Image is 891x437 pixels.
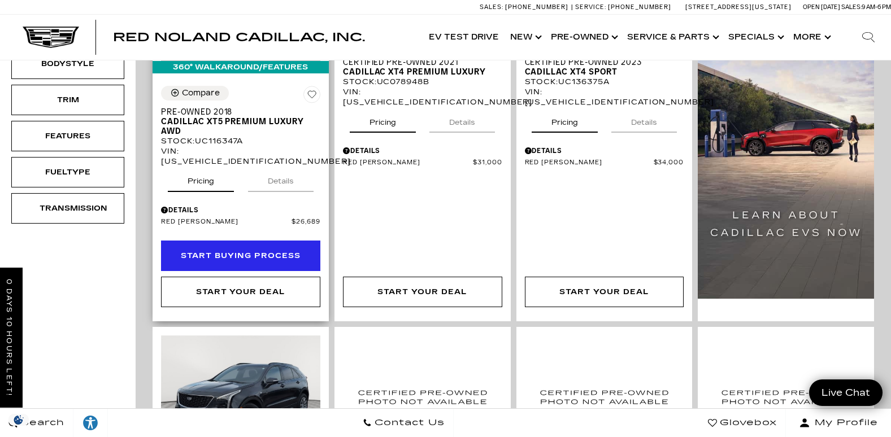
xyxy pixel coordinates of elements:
div: Features [40,130,96,142]
img: Cadillac Dark Logo with Cadillac White Text [23,27,79,48]
div: Pricing Details - Certified Pre-Owned 2023 Cadillac XT4 Sport [525,146,684,156]
a: Glovebox [699,409,786,437]
a: Certified Pre-Owned 2023Cadillac XT4 Sport [525,58,684,77]
div: Pricing Details - Certified Pre-Owned 2021 Cadillac XT4 Premium Luxury [343,146,502,156]
div: VIN: [US_VEHICLE_IDENTIFICATION_NUMBER] [343,87,502,107]
div: Start Your Deal [377,286,467,298]
div: Fueltype [40,166,96,178]
span: Red [PERSON_NAME] [343,159,473,167]
a: Specials [723,15,788,60]
button: details tab [248,167,314,191]
div: Compare [182,88,220,98]
a: Service & Parts [621,15,723,60]
span: Cadillac XT4 Sport [525,67,676,77]
div: Start Your Deal [559,286,649,298]
div: FueltypeFueltype [11,157,124,187]
a: Live Chat [809,379,883,406]
button: details tab [429,108,495,133]
div: Transmission [40,202,96,215]
button: pricing tab [532,108,598,133]
button: pricing tab [350,108,416,133]
img: Opt-Out Icon [6,414,32,426]
button: More [788,15,835,60]
span: 9 AM-6 PM [862,3,891,11]
span: Certified Pre-Owned 2023 [525,58,676,67]
a: New [505,15,545,60]
a: Contact Us [354,409,454,437]
div: Start Your Deal [343,277,502,307]
span: Cadillac XT5 Premium Luxury AWD [161,117,312,136]
span: $31,000 [473,159,502,167]
a: Certified Pre-Owned 2021Cadillac XT4 Premium Luxury [343,58,502,77]
div: Start Buying Process [161,241,320,271]
span: Red [PERSON_NAME] [161,218,292,226]
span: $34,000 [654,159,684,167]
span: Certified Pre-Owned 2021 [343,58,494,67]
a: Red [PERSON_NAME] $34,000 [525,159,684,167]
button: Save Vehicle [303,86,320,107]
div: Start Your Deal [161,277,320,307]
div: VIN: [US_VEHICLE_IDENTIFICATION_NUMBER] [525,87,684,107]
button: pricing tab [168,167,234,191]
div: Stock : UC078948B [343,77,502,87]
div: Explore your accessibility options [73,414,107,431]
a: Sales: [PHONE_NUMBER] [480,4,571,10]
span: Service: [575,3,606,11]
div: TrimTrim [11,85,124,115]
span: Cadillac XT4 Premium Luxury [343,67,494,77]
div: Stock : UC116347A [161,136,320,146]
span: Red [PERSON_NAME] [525,159,654,167]
div: Stock : UC136375A [525,77,684,87]
span: Live Chat [816,386,876,399]
div: TransmissionTransmission [11,193,124,224]
span: Glovebox [717,415,777,431]
a: Red [PERSON_NAME] $31,000 [343,159,502,167]
div: BodystyleBodystyle [11,49,124,79]
span: Pre-Owned 2018 [161,107,312,117]
span: [PHONE_NUMBER] [505,3,568,11]
span: My Profile [810,415,878,431]
span: Sales: [841,3,862,11]
a: EV Test Drive [423,15,505,60]
span: [PHONE_NUMBER] [608,3,671,11]
div: Pricing Details - Pre-Owned 2018 Cadillac XT5 Premium Luxury AWD [161,205,320,215]
div: 360° WalkAround/Features [153,61,329,73]
a: [STREET_ADDRESS][US_STATE] [685,3,792,11]
span: $26,689 [292,218,320,226]
span: Search [18,415,64,431]
div: Start Buying Process [181,250,300,262]
a: Red Noland Cadillac, Inc. [113,32,365,43]
button: Open user profile menu [786,409,891,437]
div: Trim [40,94,96,106]
a: Red [PERSON_NAME] $26,689 [161,218,320,226]
a: Service: [PHONE_NUMBER] [571,4,674,10]
div: Bodystyle [40,58,96,70]
div: Start Your Deal [196,286,285,298]
div: VIN: [US_VEHICLE_IDENTIFICATION_NUMBER] [161,146,320,167]
span: Sales: [480,3,503,11]
button: Compare Vehicle [161,86,229,100]
div: FeaturesFeatures [11,121,124,151]
section: Click to Open Cookie Consent Modal [6,414,32,426]
span: Contact Us [372,415,445,431]
a: Pre-Owned 2018Cadillac XT5 Premium Luxury AWD [161,107,320,136]
a: Pre-Owned [545,15,621,60]
span: Open [DATE] [803,3,840,11]
div: Start Your Deal [525,277,684,307]
a: Explore your accessibility options [73,409,108,437]
button: details tab [611,108,677,133]
span: Red Noland Cadillac, Inc. [113,30,365,44]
